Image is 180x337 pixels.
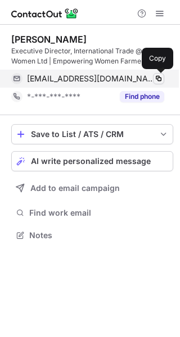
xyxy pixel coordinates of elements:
div: [PERSON_NAME] [11,34,87,45]
button: Add to email campaign [11,178,173,198]
span: [EMAIL_ADDRESS][DOMAIN_NAME] [27,74,156,84]
button: Reveal Button [120,91,164,102]
span: AI write personalized message [31,157,151,166]
span: Find work email [29,208,169,218]
button: save-profile-one-click [11,124,173,144]
button: Find work email [11,205,173,221]
div: Save to List / ATS / CRM [31,130,154,139]
button: Notes [11,227,173,243]
span: Notes [29,230,169,240]
div: Executive Director, International Trade @ Shield of Women Ltd | Empowering Women Farmers [11,46,173,66]
img: ContactOut v5.3.10 [11,7,79,20]
span: Add to email campaign [30,184,120,193]
button: AI write personalized message [11,151,173,171]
